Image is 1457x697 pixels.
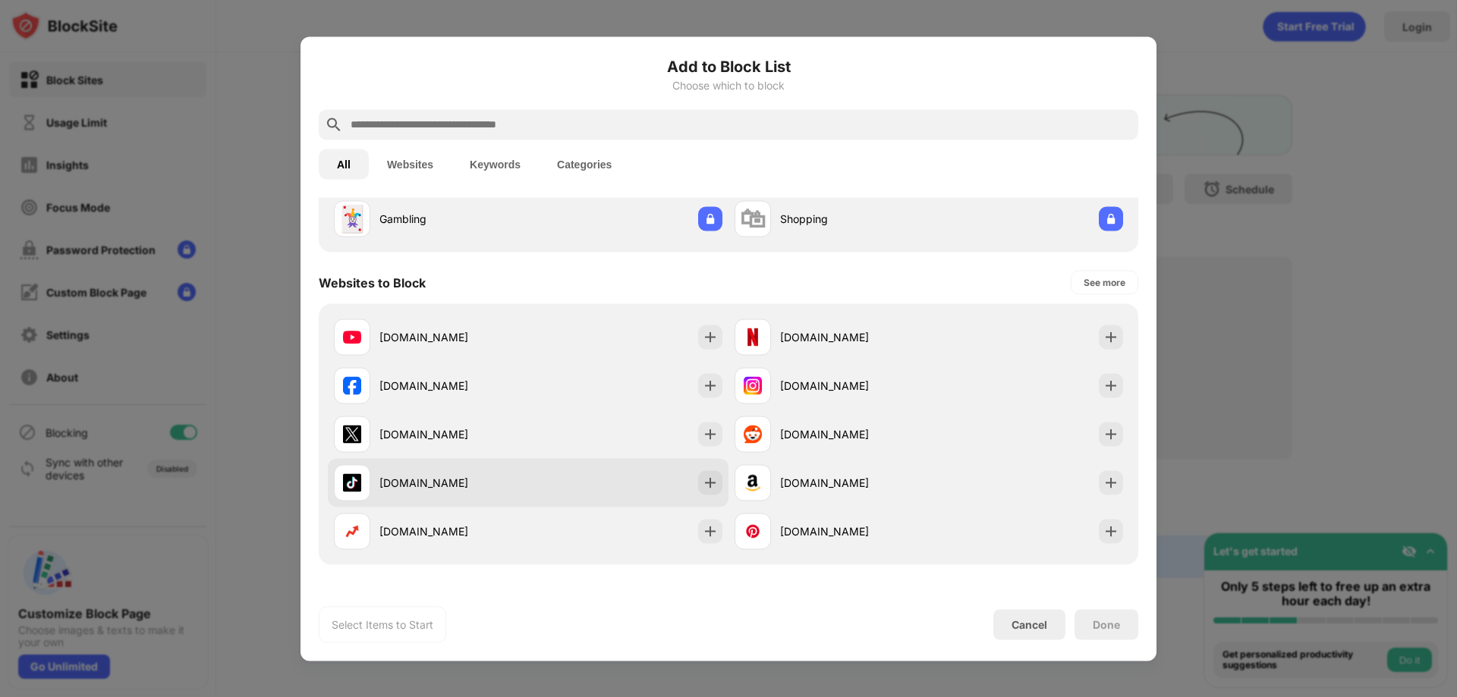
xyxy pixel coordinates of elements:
img: favicons [744,522,762,540]
div: [DOMAIN_NAME] [379,475,528,491]
div: [DOMAIN_NAME] [379,426,528,442]
div: Shopping [780,211,929,227]
button: Keywords [452,149,539,179]
div: Your Top Visited Websites [319,587,477,602]
div: [DOMAIN_NAME] [379,523,528,539]
div: [DOMAIN_NAME] [379,329,528,345]
div: [DOMAIN_NAME] [379,378,528,394]
div: See more [1084,275,1125,290]
img: favicons [343,473,361,491]
button: Websites [369,149,452,179]
div: Done [1093,618,1120,630]
div: [DOMAIN_NAME] [780,426,929,442]
img: favicons [343,425,361,443]
div: Cancel [1012,618,1047,631]
img: search.svg [325,115,343,133]
div: Gambling [379,211,528,227]
img: favicons [343,522,361,540]
img: favicons [343,328,361,346]
button: Categories [539,149,630,179]
div: [DOMAIN_NAME] [780,523,929,539]
div: [DOMAIN_NAME] [780,329,929,345]
h6: Add to Block List [319,55,1138,77]
div: Select Items to Start [332,617,433,632]
div: Choose which to block [319,79,1138,91]
div: [DOMAIN_NAME] [780,378,929,394]
img: favicons [744,328,762,346]
div: [DOMAIN_NAME] [780,475,929,491]
button: All [319,149,369,179]
img: favicons [744,473,762,491]
div: Websites to Block [319,275,426,290]
img: favicons [343,376,361,394]
div: 🃏 [336,203,368,234]
img: favicons [744,376,762,394]
img: favicons [744,425,762,443]
div: 🛍 [740,203,766,234]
